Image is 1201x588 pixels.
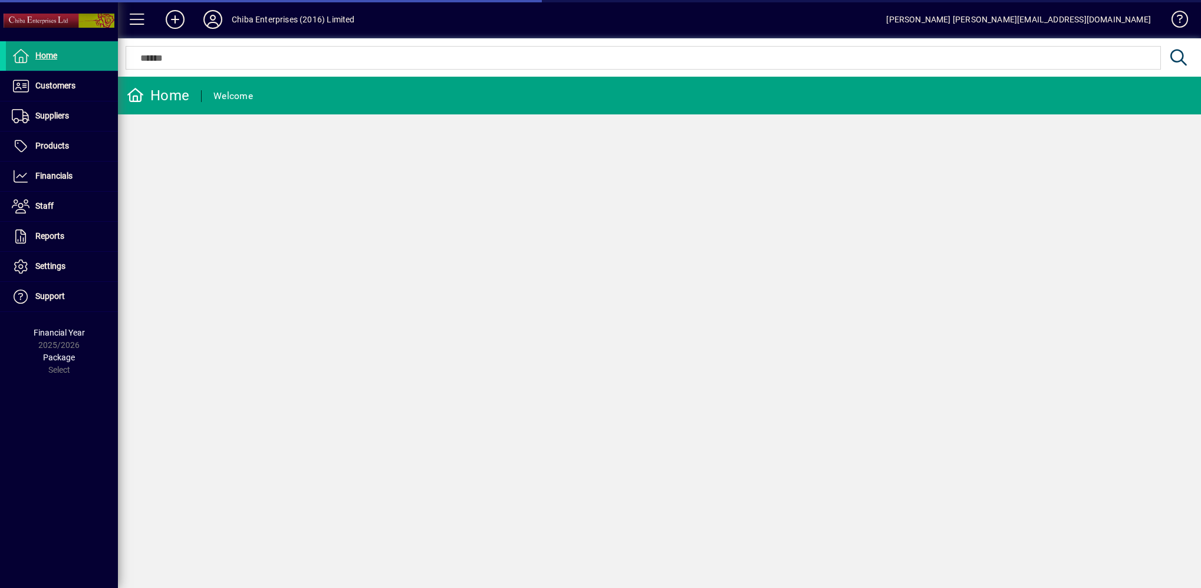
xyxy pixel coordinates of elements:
[35,231,64,241] span: Reports
[35,51,57,60] span: Home
[35,141,69,150] span: Products
[886,10,1151,29] div: [PERSON_NAME] [PERSON_NAME][EMAIL_ADDRESS][DOMAIN_NAME]
[6,71,118,101] a: Customers
[194,9,232,30] button: Profile
[35,111,69,120] span: Suppliers
[6,132,118,161] a: Products
[6,252,118,281] a: Settings
[1163,2,1186,41] a: Knowledge Base
[35,171,73,180] span: Financials
[6,162,118,191] a: Financials
[6,222,118,251] a: Reports
[6,101,118,131] a: Suppliers
[35,201,54,211] span: Staff
[6,192,118,221] a: Staff
[6,282,118,311] a: Support
[35,291,65,301] span: Support
[127,86,189,105] div: Home
[213,87,253,106] div: Welcome
[43,353,75,362] span: Package
[232,10,355,29] div: Chiba Enterprises (2016) Limited
[35,261,65,271] span: Settings
[156,9,194,30] button: Add
[35,81,75,90] span: Customers
[34,328,85,337] span: Financial Year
